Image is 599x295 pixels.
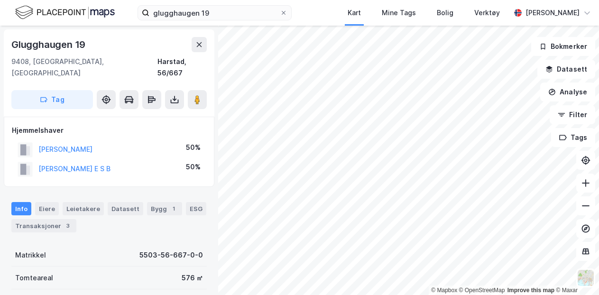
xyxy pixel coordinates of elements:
[169,204,178,213] div: 1
[108,202,143,215] div: Datasett
[149,6,280,20] input: Søk på adresse, matrikkel, gårdeiere, leietakere eller personer
[507,287,554,294] a: Improve this map
[147,202,182,215] div: Bygg
[437,7,453,18] div: Bolig
[459,287,505,294] a: OpenStreetMap
[186,142,201,153] div: 50%
[11,90,93,109] button: Tag
[12,125,206,136] div: Hjemmelshaver
[525,7,580,18] div: [PERSON_NAME]
[551,128,595,147] button: Tags
[186,202,206,215] div: ESG
[11,56,157,79] div: 9408, [GEOGRAPHIC_DATA], [GEOGRAPHIC_DATA]
[11,202,31,215] div: Info
[63,221,73,230] div: 3
[550,105,595,124] button: Filter
[63,202,104,215] div: Leietakere
[139,249,203,261] div: 5503-56-667-0-0
[15,272,53,284] div: Tomteareal
[15,4,115,21] img: logo.f888ab2527a4732fd821a326f86c7f29.svg
[540,83,595,101] button: Analyse
[182,272,203,284] div: 576 ㎡
[382,7,416,18] div: Mine Tags
[474,7,500,18] div: Verktøy
[552,249,599,295] div: Kontrollprogram for chat
[157,56,207,79] div: Harstad, 56/667
[11,219,76,232] div: Transaksjoner
[348,7,361,18] div: Kart
[552,249,599,295] iframe: Chat Widget
[15,249,46,261] div: Matrikkel
[537,60,595,79] button: Datasett
[531,37,595,56] button: Bokmerker
[35,202,59,215] div: Eiere
[186,161,201,173] div: 50%
[431,287,457,294] a: Mapbox
[11,37,87,52] div: Glugghaugen 19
